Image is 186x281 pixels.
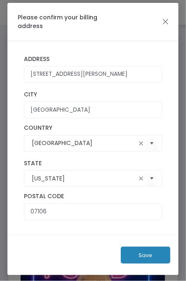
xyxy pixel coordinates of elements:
[32,139,136,148] input: Select Country
[160,16,171,27] button: Close
[24,124,162,132] label: Country
[24,204,162,220] input: Postal Code
[146,135,158,152] button: Select
[24,101,162,118] input: City
[32,174,136,183] input: Select State
[18,13,100,30] h4: Please confirm your billing address
[24,56,162,63] label: Address
[24,91,162,98] label: City
[24,193,162,200] label: Postal Code
[121,247,170,264] button: Save
[146,170,158,187] button: Select
[24,160,162,167] label: State
[136,173,146,183] span: clear
[136,138,146,148] span: clear
[24,66,162,83] input: Billing Address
